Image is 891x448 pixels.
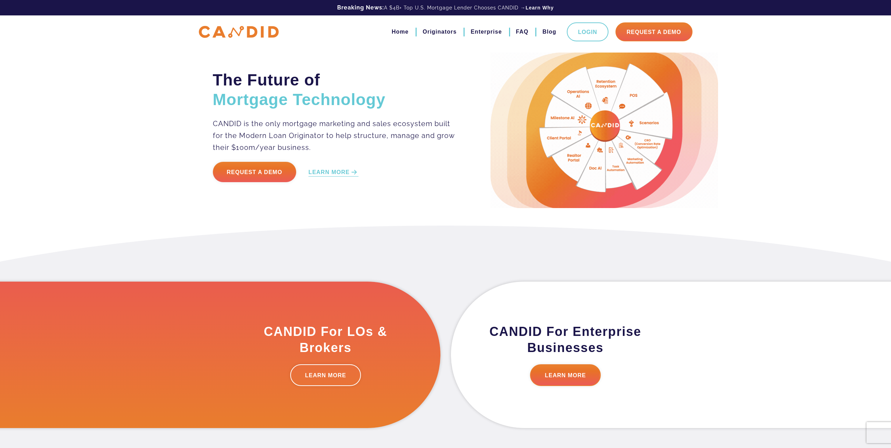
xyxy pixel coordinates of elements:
[542,26,556,38] a: Blog
[213,90,386,109] span: Mortgage Technology
[530,364,601,386] a: LEARN MORE
[486,324,645,356] h3: CANDID For Enterprise Businesses
[567,22,608,41] a: Login
[525,4,554,11] a: Learn Why
[199,26,279,38] img: CANDID APP
[516,26,529,38] a: FAQ
[246,324,405,356] h3: CANDID For LOs & Brokers
[337,4,384,11] b: Breaking News:
[213,162,297,182] a: Request a Demo
[490,53,718,208] img: Candid Hero Image
[213,118,455,153] p: CANDID is the only mortgage marketing and sales ecosystem built for the Modern Loan Originator to...
[615,22,692,41] a: Request A Demo
[471,26,502,38] a: Enterprise
[308,168,359,177] a: LEARN MORE
[423,26,457,38] a: Originators
[392,26,409,38] a: Home
[213,70,455,109] h2: The Future of
[290,364,361,386] a: LEARN MORE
